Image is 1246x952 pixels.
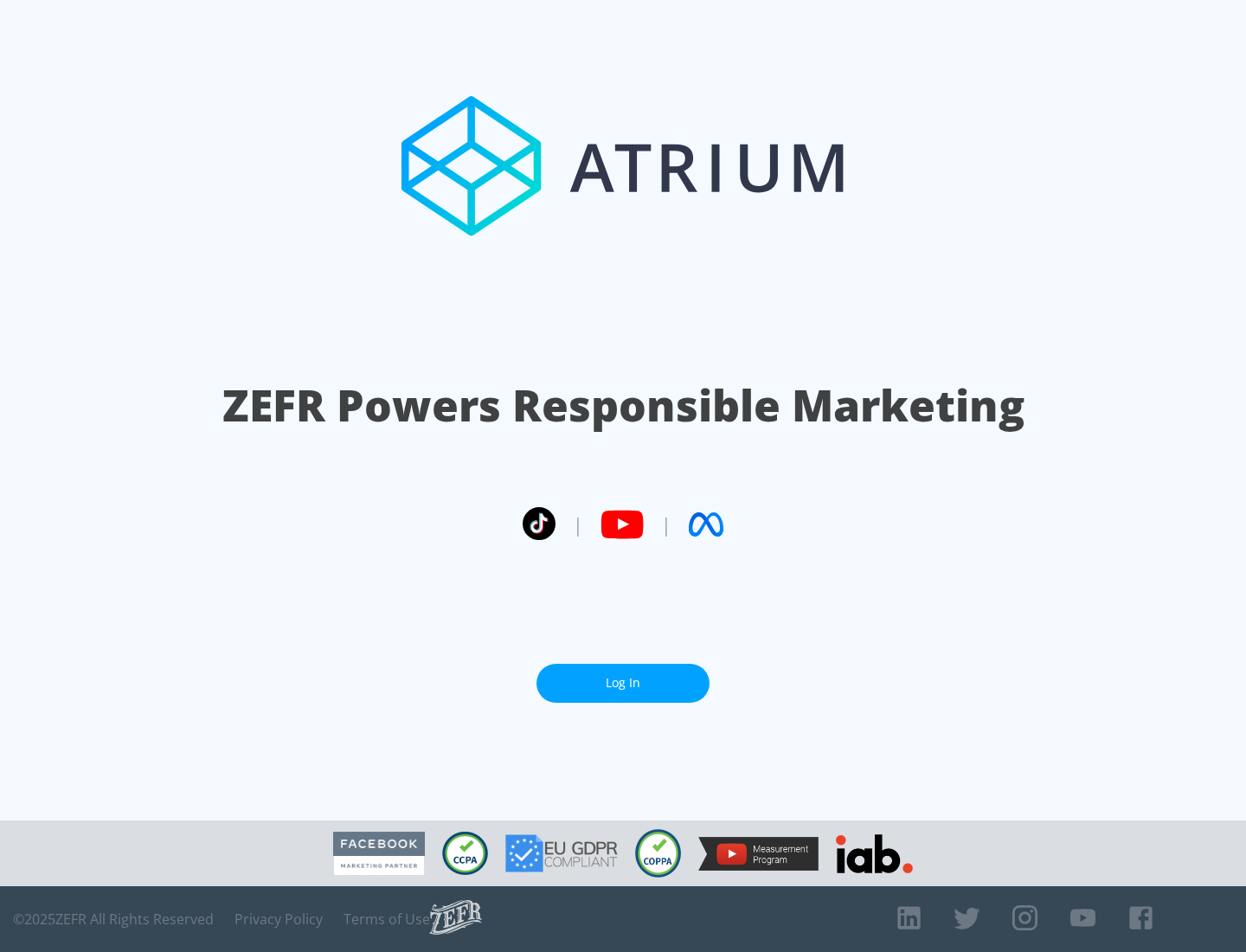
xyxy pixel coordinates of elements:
span: | [661,511,671,537]
img: Facebook Marketing Partner [333,832,425,876]
img: IAB [836,834,913,873]
img: CCPA Compliant [442,832,488,875]
img: YouTube Measurement Program [698,837,819,871]
h1: ZEFR Powers Responsible Marketing [222,376,1024,435]
a: Privacy Policy [234,910,323,928]
img: COPPA Compliant [635,829,681,878]
img: GDPR Compliant [505,834,618,872]
span: © 2025 ZEFR All Rights Reserved [13,910,214,928]
a: Log In [536,664,710,703]
a: Terms of Use [344,910,430,928]
span: | [573,511,583,537]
